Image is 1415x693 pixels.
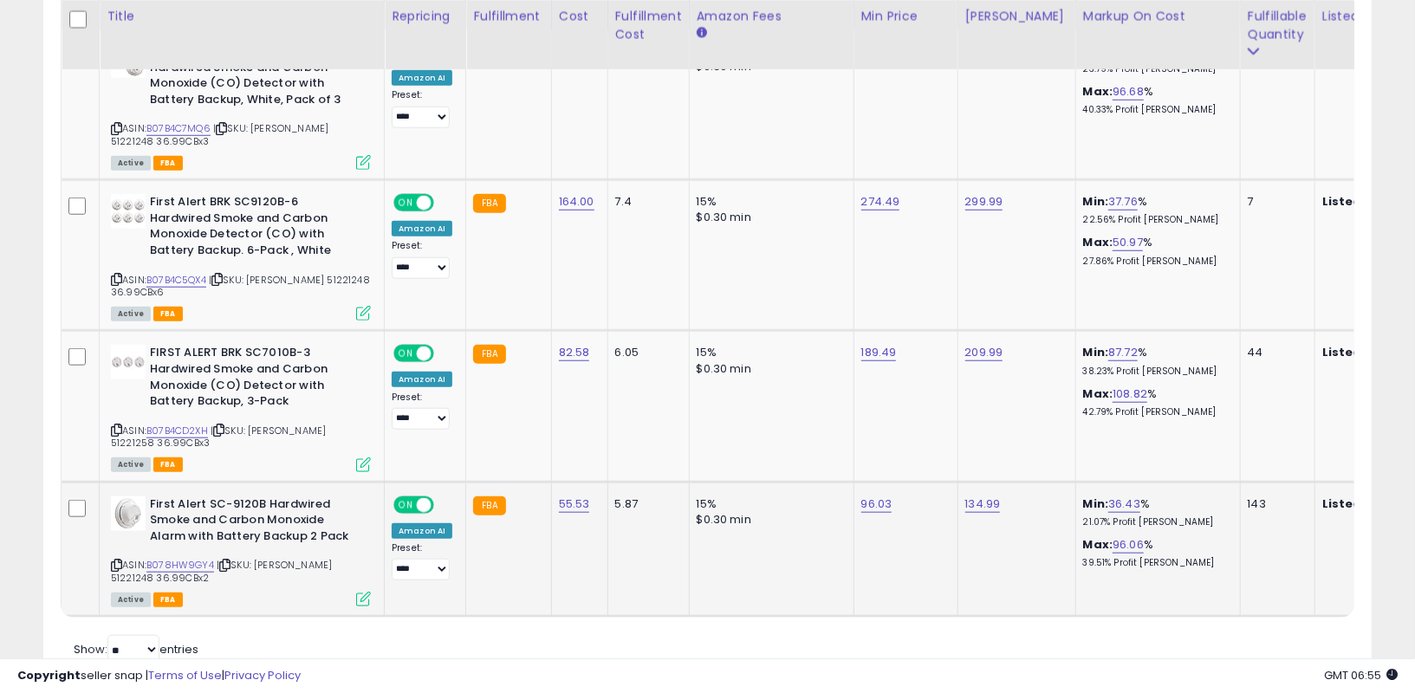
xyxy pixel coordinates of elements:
b: Min: [1083,495,1109,512]
a: 96.68 [1113,83,1144,100]
div: 7 [1248,194,1301,210]
p: 21.07% Profit [PERSON_NAME] [1083,516,1227,528]
span: FBA [153,156,183,171]
div: Preset: [392,89,452,128]
div: $0.30 min [697,512,841,528]
div: 7.4 [615,194,676,210]
div: Markup on Cost [1083,8,1233,26]
span: | SKU: [PERSON_NAME] 51221258 36.99CBx3 [111,424,326,450]
span: OFF [432,346,459,361]
b: Min: [1083,344,1109,360]
img: 31mAmsqgUIL._SL40_.jpg [111,496,146,531]
div: Repricing [392,8,458,26]
p: 39.51% Profit [PERSON_NAME] [1083,557,1227,569]
span: FBA [153,457,183,472]
div: Preset: [392,542,452,581]
span: 2025-08-14 06:55 GMT [1324,667,1398,683]
span: | SKU: [PERSON_NAME] 51221248 36.99CBx6 [111,273,370,299]
span: ON [395,196,417,210]
p: 27.86% Profit [PERSON_NAME] [1083,256,1227,268]
th: The percentage added to the cost of goods (COGS) that forms the calculator for Min & Max prices. [1075,1,1240,69]
a: 274.49 [861,193,900,210]
a: 37.76 [1108,193,1138,210]
a: B078HW9GY4 [146,558,214,573]
div: Amazon Fees [697,8,847,26]
a: 108.82 [1113,385,1147,403]
div: Amazon AI [392,221,452,236]
div: 15% [697,345,841,360]
strong: Copyright [17,667,81,683]
div: % [1083,84,1227,116]
b: Min: [1083,193,1109,210]
span: OFF [432,196,459,210]
p: 22.56% Profit [PERSON_NAME] [1083,214,1227,226]
div: Fulfillable Quantity [1248,8,1308,44]
a: Terms of Use [148,667,222,683]
span: ON [395,346,417,361]
small: FBA [473,345,505,364]
div: Fulfillment Cost [615,8,682,44]
a: B07B4C5QX4 [146,273,206,288]
span: ON [395,497,417,512]
div: ASIN: [111,345,371,470]
a: 299.99 [965,193,1003,210]
span: OFF [432,497,459,512]
div: 44 [1248,345,1301,360]
span: All listings currently available for purchase on Amazon [111,307,151,321]
b: Max: [1083,83,1113,100]
div: ASIN: [111,43,371,168]
span: FBA [153,307,183,321]
p: 38.23% Profit [PERSON_NAME] [1083,366,1227,378]
div: 143 [1248,496,1301,512]
span: | SKU: [PERSON_NAME] 51221248 36.99CBx3 [111,121,328,147]
p: 23.79% Profit [PERSON_NAME] [1083,63,1227,75]
span: Show: entries [74,641,198,657]
a: 209.99 [965,344,1003,361]
a: 96.06 [1113,536,1144,554]
div: % [1083,345,1227,377]
img: 416Io7KyC4L._SL40_.jpg [111,194,146,229]
a: 55.53 [559,495,590,513]
div: Cost [559,8,600,26]
b: Listed Price: [1322,344,1401,360]
div: 15% [697,194,841,210]
div: % [1083,194,1227,226]
a: 82.58 [559,344,590,361]
div: % [1083,496,1227,528]
p: 42.79% Profit [PERSON_NAME] [1083,406,1227,418]
b: Listed Price: [1322,495,1401,512]
b: First Alert BRK SC9120B-6 Hardwired Smoke and Carbon Monoxide Detector (CO) with Battery Backup. ... [150,194,360,262]
div: ASIN: [111,194,371,319]
div: 5.87 [615,496,676,512]
div: Preset: [392,392,452,431]
small: Amazon Fees. [697,26,707,42]
span: FBA [153,593,183,607]
div: Preset: [392,240,452,279]
span: All listings currently available for purchase on Amazon [111,593,151,607]
a: B07B4C7MQ6 [146,121,211,136]
a: 50.97 [1113,234,1143,251]
div: 15% [697,496,841,512]
div: % [1083,386,1227,418]
div: Amazon AI [392,372,452,387]
small: FBA [473,194,505,213]
div: Amazon AI [392,523,452,539]
b: FIRST ALERT BRK SC9120B-3 Hardwired Smoke and Carbon Monoxide (CO) Detector with Battery Backup, ... [150,43,360,112]
b: Max: [1083,536,1113,553]
div: ASIN: [111,496,371,606]
div: Amazon AI [392,70,452,86]
a: 134.99 [965,495,1001,513]
a: 87.72 [1108,344,1138,361]
p: 40.33% Profit [PERSON_NAME] [1083,104,1227,116]
b: Max: [1083,234,1113,250]
div: % [1083,235,1227,267]
a: 36.43 [1108,495,1140,513]
div: seller snap | | [17,668,301,684]
div: Min Price [861,8,951,26]
div: Title [107,8,377,26]
div: $0.30 min [697,361,841,377]
a: 164.00 [559,193,594,210]
a: 96.03 [861,495,892,513]
div: $0.30 min [697,210,841,225]
b: First Alert SC-9120B Hardwired Smoke and Carbon Monoxide Alarm with Battery Backup 2 Pack [150,496,360,549]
